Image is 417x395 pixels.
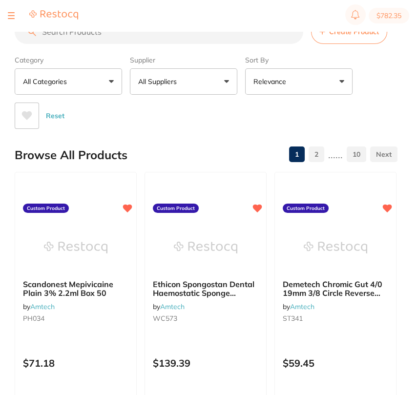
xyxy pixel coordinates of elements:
[23,77,71,86] p: All Categories
[283,314,303,323] span: ST341
[15,148,127,162] h2: Browse All Products
[290,302,314,311] a: Amtech
[347,145,366,164] a: 10
[304,223,367,272] img: Demetech Chromic Gut 4/0 19mm 3/8 Circle Reverse Cut 45cm Box 12
[153,280,258,298] b: Ethicon Spongostan Dental Haemostatic Sponge Dressing 10x10x10mm Pack 24
[23,314,44,323] span: PH034
[309,145,324,164] a: 2
[289,145,305,164] a: 1
[23,302,55,311] span: by
[138,77,181,86] p: All Suppliers
[369,8,409,23] button: $782.35
[23,279,113,298] span: Scandonest Mepivicaine Plain 3% 2.2ml Box 50
[283,279,382,307] span: Demetech Chromic Gut 4/0 19mm 3/8 Circle Reverse Cut 45cm Box 12
[44,223,107,272] img: Scandonest Mepivicaine Plain 3% 2.2ml Box 50
[153,314,177,323] span: WC573
[43,103,67,129] button: Reset
[15,20,303,44] input: Search Products
[130,68,237,95] button: All Suppliers
[130,56,237,64] label: Supplier
[15,56,122,64] label: Category
[29,10,78,21] a: Restocq Logo
[253,77,290,86] p: Relevance
[29,10,78,20] img: Restocq Logo
[245,56,353,64] label: Sort By
[15,68,122,95] button: All Categories
[329,28,379,36] span: Create Product
[311,20,387,44] button: Create Product
[153,279,254,316] span: Ethicon Spongostan Dental Haemostatic Sponge Dressing 10x10x10mm Pack 24
[283,357,388,369] p: $59.45
[153,204,199,213] label: Custom Product
[245,68,353,95] button: Relevance
[283,302,314,311] span: by
[153,302,185,311] span: by
[328,149,343,160] p: ......
[23,204,69,213] label: Custom Product
[160,302,185,311] a: Amtech
[283,280,388,298] b: Demetech Chromic Gut 4/0 19mm 3/8 Circle Reverse Cut 45cm Box 12
[23,357,128,369] p: $71.18
[174,223,237,272] img: Ethicon Spongostan Dental Haemostatic Sponge Dressing 10x10x10mm Pack 24
[23,280,128,298] b: Scandonest Mepivicaine Plain 3% 2.2ml Box 50
[30,302,55,311] a: Amtech
[283,204,329,213] label: Custom Product
[153,357,258,369] p: $139.39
